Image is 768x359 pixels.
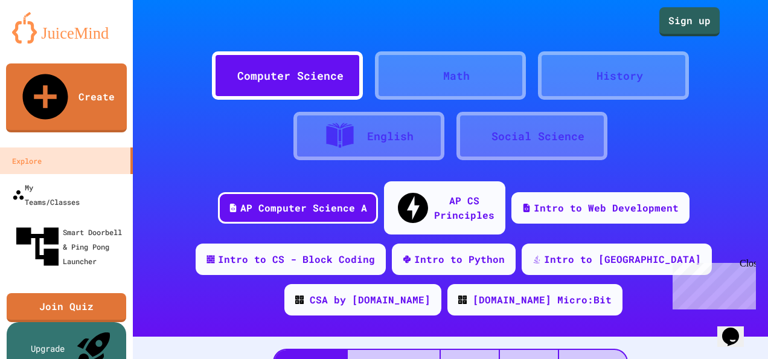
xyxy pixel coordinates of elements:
[434,193,494,222] div: AP CS Principles
[597,68,643,84] div: History
[295,296,304,304] img: CODE_logo_RGB.png
[414,252,505,267] div: Intro to Python
[218,252,375,267] div: Intro to CS - Block Coding
[5,5,83,77] div: Chat with us now!Close
[367,128,414,144] div: English
[458,296,467,304] img: CODE_logo_RGB.png
[717,311,756,347] iframe: chat widget
[237,68,344,84] div: Computer Science
[544,252,701,267] div: Intro to [GEOGRAPHIC_DATA]
[12,12,121,44] img: logo-orange.svg
[12,221,128,272] div: Smart Doorbell & Ping Pong Launcher
[6,63,127,132] a: Create
[31,342,65,355] div: Upgrade
[12,180,80,209] div: My Teams/Classes
[240,201,367,215] div: AP Computer Science A
[443,68,470,84] div: Math
[473,293,612,307] div: [DOMAIN_NAME] Micro:Bit
[534,201,679,215] div: Intro to Web Development
[310,293,430,307] div: CSA by [DOMAIN_NAME]
[491,128,584,144] div: Social Science
[668,258,756,309] iframe: chat widget
[7,293,126,322] a: Join Quiz
[659,7,720,36] a: Sign up
[12,154,42,168] div: Explore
